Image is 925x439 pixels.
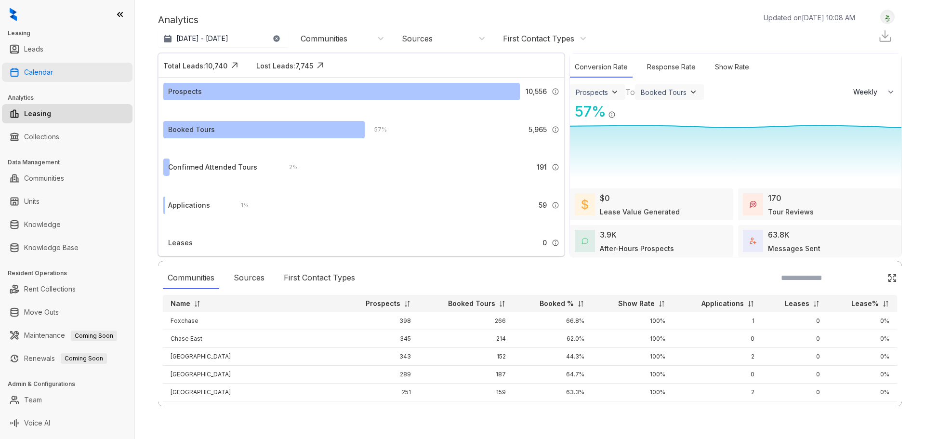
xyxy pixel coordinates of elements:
[570,57,633,78] div: Conversion Rate
[768,243,820,253] div: Messages Sent
[24,169,64,188] a: Communities
[340,312,419,330] td: 398
[828,312,897,330] td: 0%
[701,299,744,308] p: Applications
[168,200,210,211] div: Applications
[673,312,762,330] td: 1
[71,331,117,341] span: Coming Soon
[2,390,132,410] li: Team
[61,353,107,364] span: Coming Soon
[340,366,419,384] td: 289
[642,57,700,78] div: Response Rate
[618,299,655,308] p: Show Rate
[231,200,249,211] div: 1 %
[2,279,132,299] li: Rent Collections
[762,401,828,419] td: 0
[168,124,215,135] div: Booked Tours
[419,384,514,401] td: 159
[747,300,754,307] img: sorting
[600,207,680,217] div: Lease Value Generated
[24,127,59,146] a: Collections
[163,312,340,330] td: Foxchase
[8,269,134,278] h3: Resident Operations
[539,200,547,211] span: 59
[366,299,400,308] p: Prospects
[514,348,592,366] td: 44.3%
[163,267,219,289] div: Communities
[750,201,756,208] img: TourReviews
[158,13,198,27] p: Analytics
[592,348,674,366] td: 100%
[313,58,328,73] img: Click Icon
[514,401,592,419] td: 51.3%
[673,401,762,419] td: 1
[2,127,132,146] li: Collections
[768,229,790,240] div: 63.8K
[768,207,814,217] div: Tour Reviews
[163,330,340,348] td: Chase East
[8,29,134,38] h3: Leasing
[2,349,132,368] li: Renewals
[592,330,674,348] td: 100%
[552,201,559,209] img: Info
[625,86,635,98] div: To
[2,63,132,82] li: Calendar
[24,303,59,322] a: Move Outs
[8,158,134,167] h3: Data Management
[658,300,665,307] img: sorting
[828,384,897,401] td: 0%
[503,33,574,44] div: First Contact Types
[641,88,687,96] div: Booked Tours
[2,40,132,59] li: Leads
[710,57,754,78] div: Show Rate
[600,192,610,204] div: $0
[2,326,132,345] li: Maintenance
[526,86,547,97] span: 10,556
[163,366,340,384] td: [GEOGRAPHIC_DATA]
[514,366,592,384] td: 64.7%
[688,87,698,97] img: ViewFilterArrow
[2,104,132,123] li: Leasing
[176,34,228,43] p: [DATE] - [DATE]
[168,86,202,97] div: Prospects
[2,303,132,322] li: Move Outs
[24,40,43,59] a: Leads
[448,299,495,308] p: Booked Tours
[168,238,193,248] div: Leases
[828,366,897,384] td: 0%
[878,29,892,43] img: Download
[2,169,132,188] li: Communities
[882,300,889,307] img: sorting
[673,348,762,366] td: 2
[340,348,419,366] td: 343
[813,300,820,307] img: sorting
[552,239,559,247] img: Info
[499,300,506,307] img: sorting
[2,215,132,234] li: Knowledge
[24,104,51,123] a: Leasing
[163,384,340,401] td: [GEOGRAPHIC_DATA]
[10,8,17,21] img: logo
[168,162,257,173] div: Confirmed Attended Tours
[600,229,617,240] div: 3.9K
[881,12,894,22] img: UserAvatar
[529,124,547,135] span: 5,965
[673,384,762,401] td: 2
[158,30,288,47] button: [DATE] - [DATE]
[2,192,132,211] li: Units
[365,124,387,135] div: 57 %
[24,390,42,410] a: Team
[2,238,132,257] li: Knowledge Base
[867,274,875,282] img: SearchIcon
[514,384,592,401] td: 63.3%
[537,162,547,173] span: 191
[8,380,134,388] h3: Admin & Configurations
[402,33,433,44] div: Sources
[552,163,559,171] img: Info
[764,13,855,23] p: Updated on [DATE] 10:08 AM
[581,238,588,245] img: AfterHoursConversations
[762,348,828,366] td: 0
[163,401,340,419] td: Point Bonita
[847,83,901,101] button: Weekly
[673,366,762,384] td: 0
